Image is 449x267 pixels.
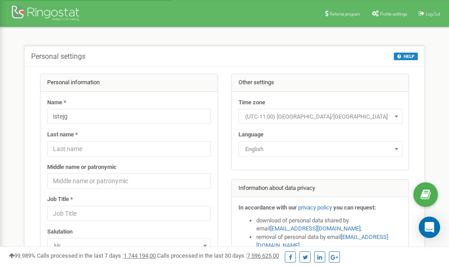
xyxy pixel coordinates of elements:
span: English [239,141,402,156]
input: Last name [47,141,211,156]
li: download of personal data shared by email , [256,217,402,233]
label: Last name * [47,131,78,139]
li: removal of personal data by email , [256,233,402,250]
span: 99,989% [9,252,36,259]
span: Mr. [50,240,208,252]
span: Calls processed in the last 30 days : [157,252,279,259]
h5: Personal settings [31,53,85,61]
label: Job Title * [47,195,73,204]
span: (UTC-11:00) Pacific/Midway [239,109,402,124]
span: Referral program [330,12,360,16]
label: Language [239,131,263,139]
label: Salutation [47,228,73,236]
span: English [242,143,399,156]
u: 1 744 194,00 [124,252,156,259]
a: privacy policy [298,204,332,211]
strong: you can request: [333,204,376,211]
span: Profile settings [380,12,407,16]
strong: In accordance with our [239,204,297,211]
div: Personal information [40,74,218,92]
span: (UTC-11:00) Pacific/Midway [242,111,399,123]
div: Other settings [232,74,409,92]
div: Open Intercom Messenger [419,217,440,238]
label: Time zone [239,99,265,107]
a: [EMAIL_ADDRESS][DOMAIN_NAME] [270,225,360,232]
span: Log Out [426,12,440,16]
input: Job Title [47,206,211,221]
input: Name [47,109,211,124]
label: Name * [47,99,66,107]
button: HELP [394,53,418,60]
input: Middle name or patronymic [47,173,211,189]
span: Calls processed in the last 7 days : [37,252,156,259]
div: Information about data privacy [232,180,409,197]
u: 7 596 625,00 [247,252,279,259]
span: Mr. [47,238,211,253]
label: Middle name or patronymic [47,163,117,172]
